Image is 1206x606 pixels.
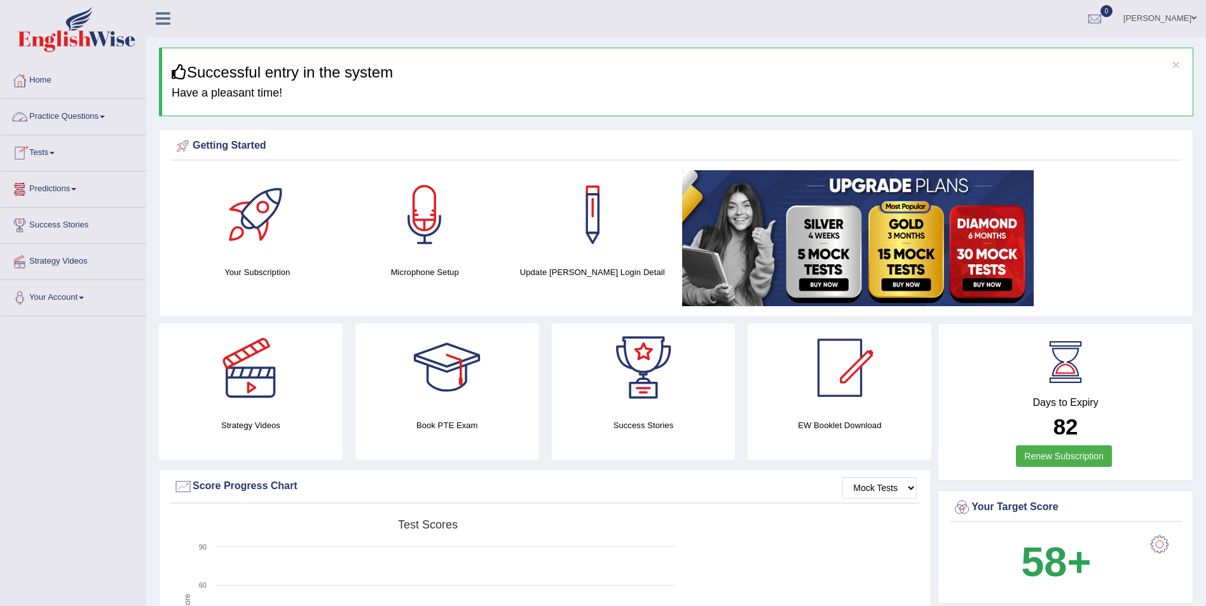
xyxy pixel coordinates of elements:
[1,244,146,276] a: Strategy Videos
[1,280,146,312] a: Your Account
[180,266,334,279] h4: Your Subscription
[174,477,917,496] div: Score Progress Chart
[1,172,146,203] a: Predictions
[1016,445,1112,467] a: Renew Subscription
[748,419,931,432] h4: EW Booklet Download
[552,419,736,432] h4: Success Stories
[952,498,1179,517] div: Your Target Score
[159,419,343,432] h4: Strategy Videos
[682,170,1034,306] img: small5.jpg
[515,266,669,279] h4: Update [PERSON_NAME] Login Detail
[172,87,1183,100] h4: Have a pleasant time!
[199,581,207,589] text: 60
[347,266,502,279] h4: Microphone Setup
[1,99,146,131] a: Practice Questions
[1,63,146,95] a: Home
[1,135,146,167] a: Tests
[952,397,1179,408] h4: Days to Expiry
[1,208,146,239] a: Success Stories
[398,518,458,531] tspan: Test scores
[1100,5,1113,17] span: 0
[199,543,207,551] text: 90
[1021,539,1091,585] b: 58+
[1172,58,1180,71] button: ×
[174,137,1179,156] div: Getting Started
[1053,414,1078,439] b: 82
[172,64,1183,81] h3: Successful entry in the system
[355,419,539,432] h4: Book PTE Exam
